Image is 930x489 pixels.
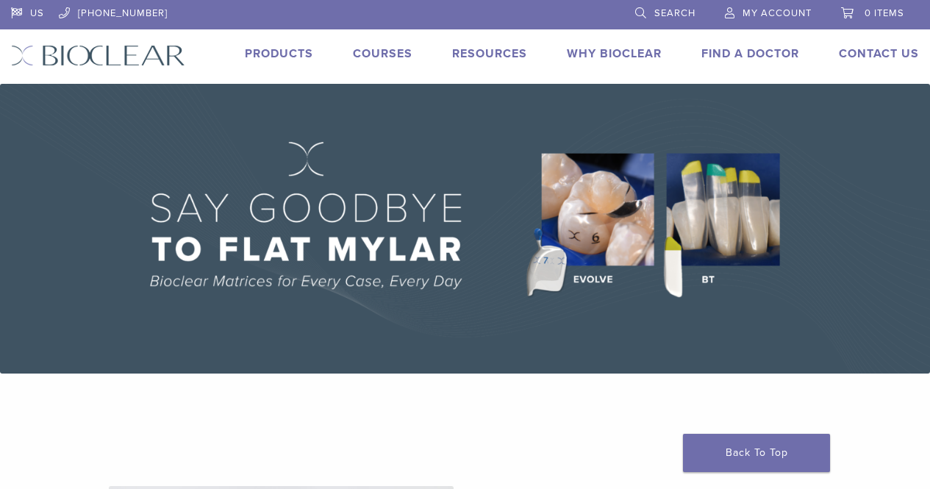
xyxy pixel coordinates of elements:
a: Contact Us [839,46,919,61]
img: Bioclear [11,45,185,66]
a: Find A Doctor [701,46,799,61]
a: Back To Top [683,434,830,472]
span: 0 items [865,7,904,19]
a: Products [245,46,313,61]
a: Courses [353,46,412,61]
span: Search [654,7,695,19]
span: My Account [743,7,812,19]
a: Why Bioclear [567,46,662,61]
a: Resources [452,46,527,61]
